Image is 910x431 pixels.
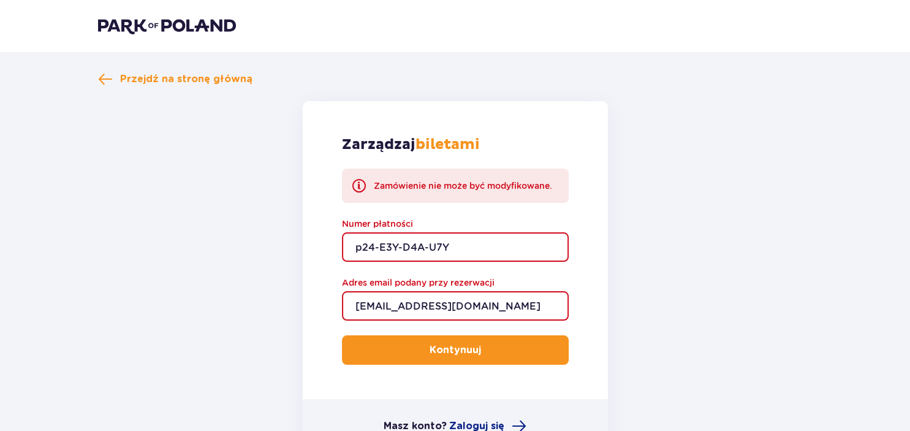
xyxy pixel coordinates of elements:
[342,335,569,365] button: Kontynuuj
[415,135,480,154] strong: biletami
[98,72,252,86] a: Przejdź na stronę główną
[374,180,552,192] div: Zamówienie nie może być modyfikowane.
[342,218,413,230] label: Numer płatności
[342,135,480,154] p: Zarządzaj
[98,17,236,34] img: Park of Poland logo
[430,343,481,357] p: Kontynuuj
[120,72,252,86] span: Przejdź na stronę główną
[342,277,495,289] label: Adres email podany przy rezerwacji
